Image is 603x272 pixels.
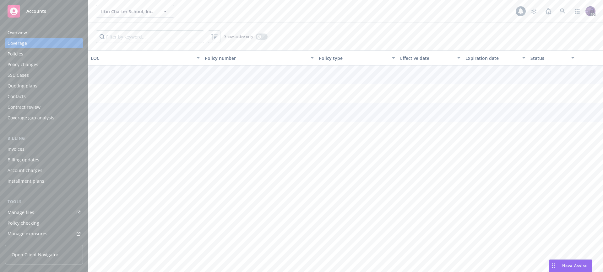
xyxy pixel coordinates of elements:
div: Policy type [319,55,388,61]
button: Status [528,50,577,65]
div: Effective date [400,55,453,61]
button: LOC [88,50,202,65]
div: Manage exposures [8,229,47,239]
a: Report a Bug [542,5,555,18]
a: Quoting plans [5,81,83,91]
span: Nova Assist [562,263,587,268]
button: Iftin Charter School, Inc. [96,5,174,18]
div: Manage certificates [8,239,49,249]
a: SSC Cases [5,70,83,80]
button: Policy type [316,50,398,65]
div: Policy number [205,55,307,61]
input: Filter by keyword... [96,30,204,43]
div: Tools [5,199,83,205]
a: Contacts [5,92,83,102]
div: Drag to move [549,260,557,272]
div: Contract review [8,102,41,112]
a: Policies [5,49,83,59]
img: photo [585,6,595,16]
div: Billing [5,135,83,142]
a: Overview [5,28,83,38]
div: Account charges [8,165,42,175]
button: Effective date [398,50,463,65]
div: Quoting plans [8,81,37,91]
a: Manage exposures [5,229,83,239]
div: Coverage gap analysis [8,113,54,123]
div: SSC Cases [8,70,29,80]
button: Nova Assist [549,259,592,272]
a: Policy checking [5,218,83,228]
a: Accounts [5,3,83,20]
a: Search [557,5,569,18]
a: Policy changes [5,60,83,70]
a: Contract review [5,102,83,112]
a: Billing updates [5,155,83,165]
span: Show active only [224,34,253,39]
a: Coverage gap analysis [5,113,83,123]
a: Manage files [5,207,83,217]
span: Open Client Navigator [12,251,58,258]
div: Policy checking [8,218,39,228]
a: Account charges [5,165,83,175]
div: Expiration date [465,55,519,61]
div: Invoices [8,144,24,154]
a: Manage certificates [5,239,83,249]
div: Overview [8,28,27,38]
div: Installment plans [8,176,44,186]
div: LOC [91,55,193,61]
a: Stop snowing [528,5,540,18]
div: Status [530,55,568,61]
a: Invoices [5,144,83,154]
a: Installment plans [5,176,83,186]
div: Policy changes [8,60,38,70]
span: Accounts [26,9,46,14]
div: Contacts [8,92,26,102]
div: Coverage [8,38,27,48]
a: Coverage [5,38,83,48]
div: Policies [8,49,23,59]
span: Iftin Charter School, Inc. [101,8,155,15]
button: Expiration date [463,50,528,65]
div: Billing updates [8,155,39,165]
div: Manage files [8,207,34,217]
a: Switch app [571,5,584,18]
button: Policy number [202,50,316,65]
